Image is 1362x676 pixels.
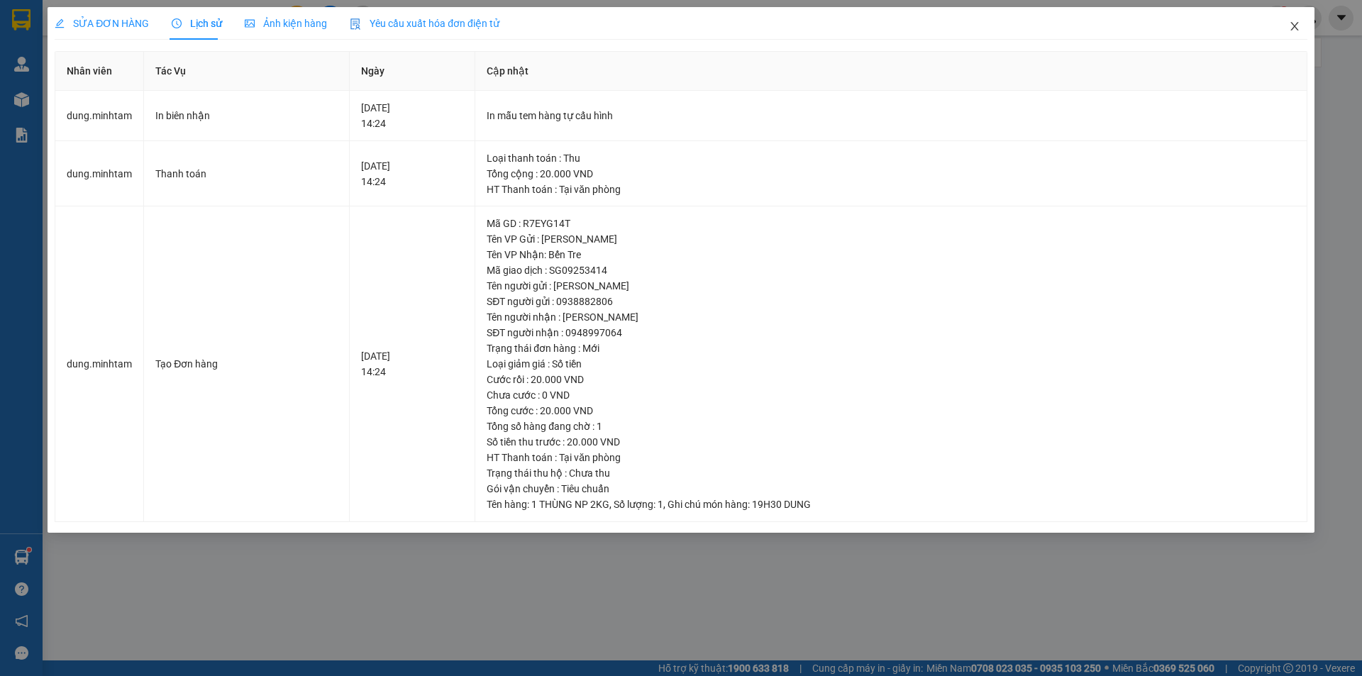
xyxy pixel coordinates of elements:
div: Chưa cước : 0 VND [487,387,1295,403]
div: Cước rồi : 20.000 VND [487,372,1295,387]
div: SĐT người nhận : 0948997064 [487,325,1295,340]
div: HT Thanh toán : Tại văn phòng [487,450,1295,465]
div: Tên hàng: , Số lượng: , Ghi chú món hàng: [487,497,1295,512]
td: dung.minhtam [55,91,144,141]
div: HT Thanh toán : Tại văn phòng [487,182,1295,197]
div: [DATE] 14:24 [361,348,463,379]
div: In mẫu tem hàng tự cấu hình [487,108,1295,123]
div: Loại giảm giá : Số tiền [487,356,1295,372]
div: Tên người gửi : [PERSON_NAME] [487,278,1295,294]
span: 1 THÙNG NP 2KG [531,499,609,510]
span: clock-circle [172,18,182,28]
th: Nhân viên [55,52,144,91]
span: 1 [658,499,663,510]
th: Cập nhật [475,52,1307,91]
div: Tạo Đơn hàng [155,356,338,372]
img: icon [350,18,361,30]
div: Trạng thái đơn hàng : Mới [487,340,1295,356]
div: SĐT người gửi : 0938882806 [487,294,1295,309]
div: Tổng cộng : 20.000 VND [487,166,1295,182]
div: [DATE] 14:24 [361,100,463,131]
th: Tác Vụ [144,52,350,91]
span: Ảnh kiện hàng [245,18,327,29]
td: dung.minhtam [55,141,144,207]
div: Tên người nhận : [PERSON_NAME] [487,309,1295,325]
button: Close [1275,7,1314,47]
div: Mã giao dịch : SG09253414 [487,262,1295,278]
span: close [1289,21,1300,32]
span: 19H30 DUNG [752,499,811,510]
div: Mã GD : R7EYG14T [487,216,1295,231]
span: edit [55,18,65,28]
span: SỬA ĐƠN HÀNG [55,18,149,29]
th: Ngày [350,52,475,91]
td: dung.minhtam [55,206,144,522]
span: Yêu cầu xuất hóa đơn điện tử [350,18,499,29]
div: Gói vận chuyển : Tiêu chuẩn [487,481,1295,497]
div: Tên VP Nhận: Bến Tre [487,247,1295,262]
span: Lịch sử [172,18,222,29]
div: Trạng thái thu hộ : Chưa thu [487,465,1295,481]
div: Thanh toán [155,166,338,182]
div: In biên nhận [155,108,338,123]
div: [DATE] 14:24 [361,158,463,189]
span: picture [245,18,255,28]
div: Tên VP Gửi : [PERSON_NAME] [487,231,1295,247]
div: Tổng cước : 20.000 VND [487,403,1295,419]
div: Tổng số hàng đang chờ : 1 [487,419,1295,434]
div: Loại thanh toán : Thu [487,150,1295,166]
div: Số tiền thu trước : 20.000 VND [487,434,1295,450]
